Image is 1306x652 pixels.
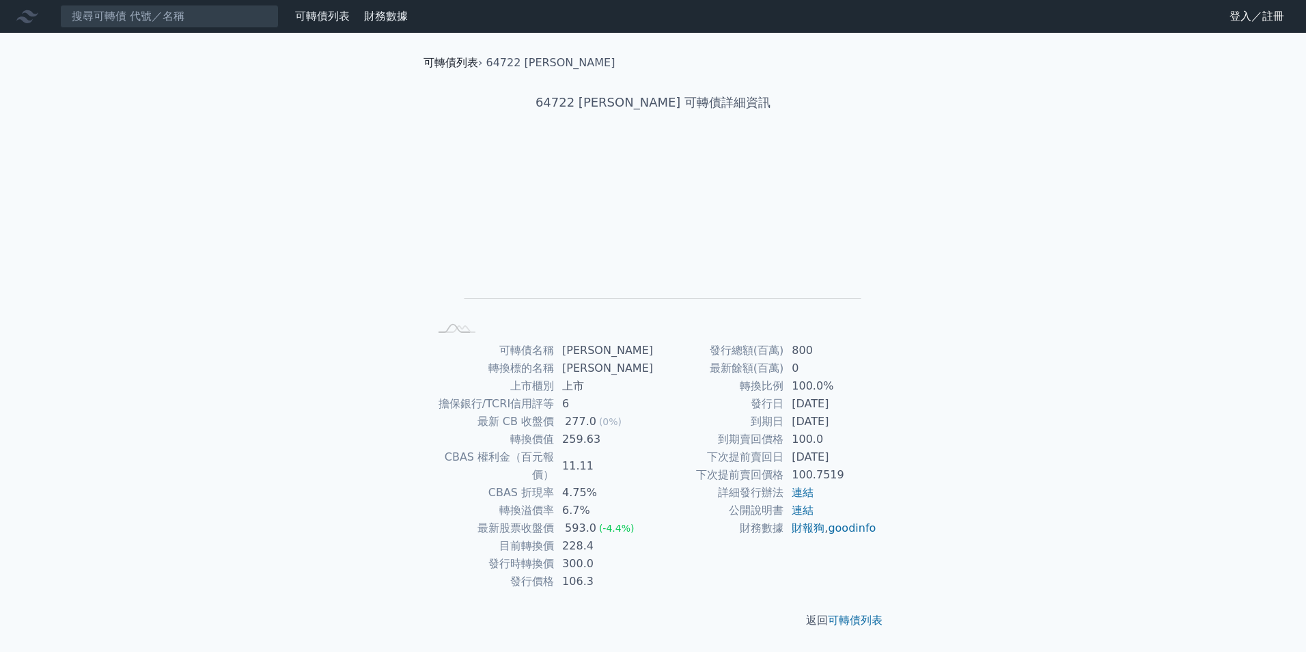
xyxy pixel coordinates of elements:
td: [PERSON_NAME] [554,342,653,359]
td: 106.3 [554,573,653,590]
td: , [783,519,877,537]
td: 100.7519 [783,466,877,484]
td: 最新餘額(百萬) [653,359,783,377]
td: 0 [783,359,877,377]
td: 發行總額(百萬) [653,342,783,359]
td: 228.4 [554,537,653,555]
td: 6.7% [554,502,653,519]
td: 11.11 [554,448,653,484]
td: 轉換溢價率 [429,502,554,519]
td: 100.0 [783,431,877,448]
p: 返回 [413,612,893,629]
td: 轉換比例 [653,377,783,395]
td: 轉換價值 [429,431,554,448]
td: [DATE] [783,448,877,466]
div: 593.0 [562,519,599,537]
td: 擔保銀行/TCRI信用評等 [429,395,554,413]
td: 發行日 [653,395,783,413]
td: 到期賣回價格 [653,431,783,448]
li: › [423,55,482,71]
td: CBAS 折現率 [429,484,554,502]
li: 64722 [PERSON_NAME] [486,55,615,71]
span: (-4.4%) [599,523,635,534]
td: 發行時轉換價 [429,555,554,573]
td: 4.75% [554,484,653,502]
td: 100.0% [783,377,877,395]
g: Chart [451,155,861,318]
td: 259.63 [554,431,653,448]
td: 下次提前賣回日 [653,448,783,466]
a: 財報狗 [792,521,824,534]
td: 最新股票收盤價 [429,519,554,537]
td: 800 [783,342,877,359]
div: 277.0 [562,413,599,431]
h1: 64722 [PERSON_NAME] 可轉債詳細資訊 [413,93,893,112]
td: 財務數據 [653,519,783,537]
input: 搜尋可轉債 代號／名稱 [60,5,279,28]
iframe: Chat Widget [1238,586,1306,652]
td: 上市櫃別 [429,377,554,395]
td: 最新 CB 收盤價 [429,413,554,431]
td: 發行價格 [429,573,554,590]
a: goodinfo [828,521,876,534]
td: 6 [554,395,653,413]
td: 到期日 [653,413,783,431]
a: 可轉債列表 [295,10,350,23]
a: 連結 [792,486,814,499]
td: 詳細發行辦法 [653,484,783,502]
div: 聊天小工具 [1238,586,1306,652]
td: 公開說明書 [653,502,783,519]
a: 登入／註冊 [1219,5,1295,27]
a: 連結 [792,504,814,517]
td: 下次提前賣回價格 [653,466,783,484]
td: [DATE] [783,395,877,413]
td: [PERSON_NAME] [554,359,653,377]
td: 上市 [554,377,653,395]
span: (0%) [599,416,622,427]
td: 300.0 [554,555,653,573]
td: 轉換標的名稱 [429,359,554,377]
td: 目前轉換價 [429,537,554,555]
td: 可轉債名稱 [429,342,554,359]
a: 財務數據 [364,10,408,23]
td: [DATE] [783,413,877,431]
a: 可轉債列表 [828,614,883,627]
td: CBAS 權利金（百元報價） [429,448,554,484]
a: 可轉債列表 [423,56,478,69]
